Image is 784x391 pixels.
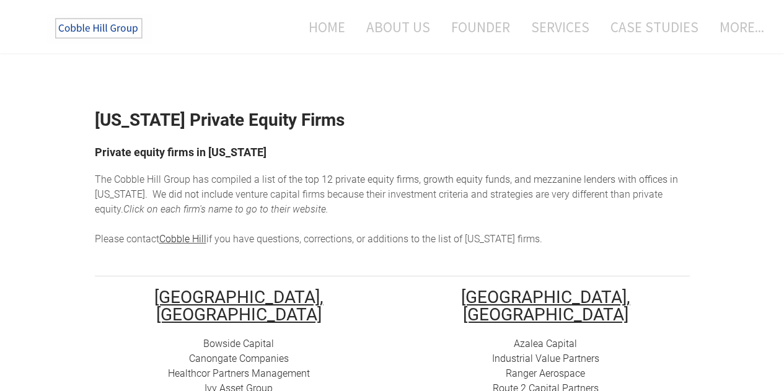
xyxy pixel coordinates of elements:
[95,146,266,159] font: Private equity firms in [US_STATE]
[492,353,599,364] a: Industrial Value Partners
[710,11,764,43] a: more...
[123,203,328,215] em: Click on each firm's name to go to their website. ​
[522,11,599,43] a: Services
[357,11,439,43] a: About Us
[95,233,542,245] span: Please contact if you have questions, corrections, or additions to the list of [US_STATE] firms.
[514,338,577,349] a: Azalea Capital
[95,172,690,247] div: he top 12 private equity firms, growth equity funds, and mezzanine lenders with offices in [US_ST...
[461,287,630,325] u: [GEOGRAPHIC_DATA], [GEOGRAPHIC_DATA]
[601,11,708,43] a: Case Studies
[154,287,324,325] u: [GEOGRAPHIC_DATA], [GEOGRAPHIC_DATA]
[95,110,345,130] strong: [US_STATE] Private Equity Firms
[95,188,663,215] span: enture capital firms because their investment criteria and strategies are very different than pri...
[47,13,152,44] img: The Cobble Hill Group LLC
[506,367,585,379] a: Ranger Aerospace
[168,367,310,379] a: Healthcor Partners Management
[159,233,206,245] a: Cobble Hill
[203,338,274,349] a: Bowside Capital
[95,174,292,185] span: The Cobble Hill Group has compiled a list of t
[189,353,289,364] a: Canongate Companies
[442,11,519,43] a: Founder
[290,11,355,43] a: Home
